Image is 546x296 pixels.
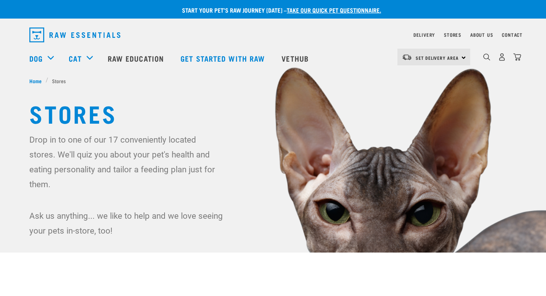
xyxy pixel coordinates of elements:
[23,25,523,45] nav: dropdown navigation
[416,56,459,59] span: Set Delivery Area
[470,33,493,36] a: About Us
[513,53,521,61] img: home-icon@2x.png
[100,43,173,73] a: Raw Education
[29,77,46,85] a: Home
[29,77,42,85] span: Home
[274,43,318,73] a: Vethub
[29,100,517,126] h1: Stores
[498,53,506,61] img: user.png
[29,77,517,85] nav: breadcrumbs
[483,53,490,61] img: home-icon-1@2x.png
[29,208,224,238] p: Ask us anything... we like to help and we love seeing your pets in-store, too!
[413,33,435,36] a: Delivery
[29,27,120,42] img: Raw Essentials Logo
[502,33,523,36] a: Contact
[69,53,81,64] a: Cat
[287,8,381,12] a: take our quick pet questionnaire.
[173,43,274,73] a: Get started with Raw
[29,132,224,192] p: Drop in to one of our 17 conveniently located stores. We'll quiz you about your pet's health and ...
[444,33,461,36] a: Stores
[29,53,43,64] a: Dog
[402,54,412,61] img: van-moving.png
